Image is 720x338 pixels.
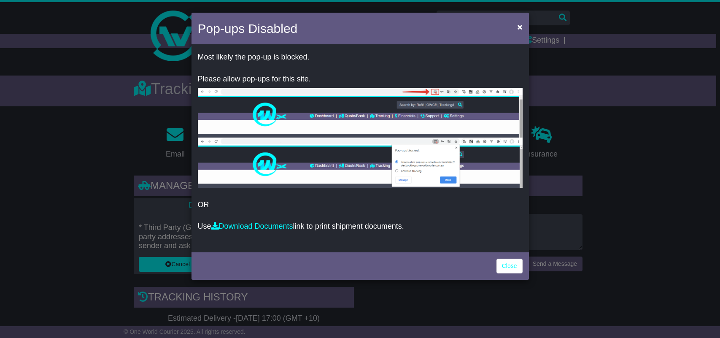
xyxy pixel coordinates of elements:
[198,53,523,62] p: Most likely the pop-up is blocked.
[198,88,523,138] img: allow-popup-1.png
[517,22,522,32] span: ×
[513,18,526,35] button: Close
[496,259,523,273] a: Close
[198,19,298,38] h4: Pop-ups Disabled
[211,222,293,230] a: Download Documents
[198,75,523,84] p: Please allow pop-ups for this site.
[198,138,523,188] img: allow-popup-2.png
[198,222,523,231] p: Use link to print shipment documents.
[191,46,529,250] div: OR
